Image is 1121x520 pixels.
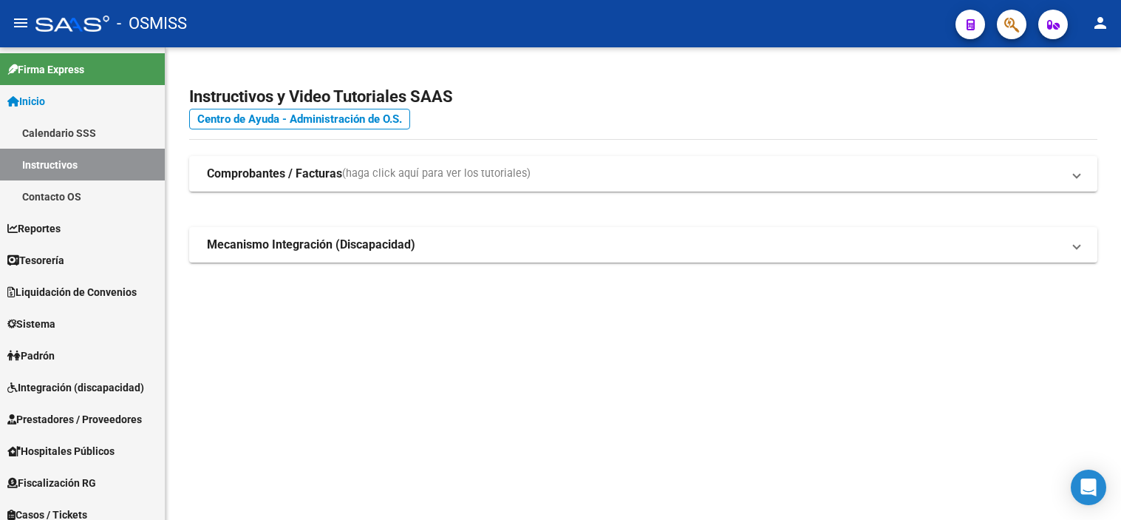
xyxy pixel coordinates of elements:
[7,316,55,332] span: Sistema
[7,61,84,78] span: Firma Express
[1071,470,1106,505] div: Open Intercom Messenger
[7,348,55,364] span: Padrón
[7,93,45,109] span: Inicio
[207,166,342,182] strong: Comprobantes / Facturas
[1091,14,1109,32] mat-icon: person
[189,156,1097,192] mat-expansion-panel-header: Comprobantes / Facturas(haga click aquí para ver los tutoriales)
[7,475,96,491] span: Fiscalización RG
[12,14,30,32] mat-icon: menu
[189,109,410,129] a: Centro de Ayuda - Administración de O.S.
[7,252,64,269] span: Tesorería
[207,237,415,253] strong: Mecanismo Integración (Discapacidad)
[7,284,137,300] span: Liquidación de Convenios
[7,379,144,396] span: Integración (discapacidad)
[7,411,142,428] span: Prestadores / Proveedores
[117,7,187,40] span: - OSMISS
[7,220,61,237] span: Reportes
[7,443,115,459] span: Hospitales Públicos
[189,227,1097,263] mat-expansion-panel-header: Mecanismo Integración (Discapacidad)
[189,83,1097,111] h2: Instructivos y Video Tutoriales SAAS
[342,166,531,182] span: (haga click aquí para ver los tutoriales)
